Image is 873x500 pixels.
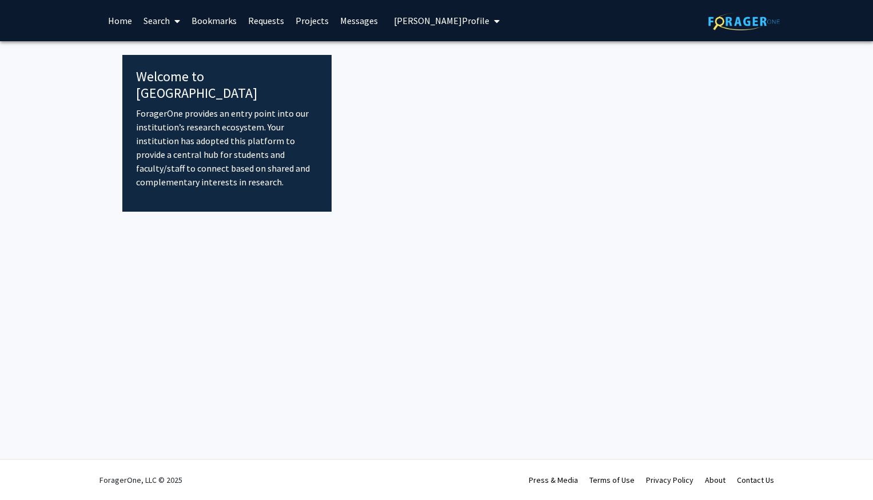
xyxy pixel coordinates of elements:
img: ForagerOne Logo [708,13,780,30]
a: Requests [242,1,290,41]
a: Messages [334,1,384,41]
p: ForagerOne provides an entry point into our institution’s research ecosystem. Your institution ha... [136,106,318,189]
a: Terms of Use [589,475,635,485]
a: Home [102,1,138,41]
a: Privacy Policy [646,475,693,485]
a: Press & Media [529,475,578,485]
a: Bookmarks [186,1,242,41]
span: [PERSON_NAME] Profile [394,15,489,26]
a: About [705,475,725,485]
a: Contact Us [737,475,774,485]
a: Search [138,1,186,41]
a: Projects [290,1,334,41]
div: ForagerOne, LLC © 2025 [99,460,182,500]
h4: Welcome to [GEOGRAPHIC_DATA] [136,69,318,102]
